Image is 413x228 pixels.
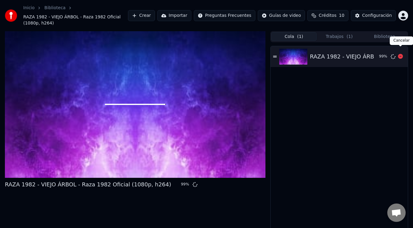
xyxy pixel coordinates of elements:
[271,32,317,41] button: Cola
[157,10,191,21] button: Importar
[194,10,255,21] button: Preguntas Frecuentes
[379,54,388,59] div: 99 %
[44,5,66,11] a: Biblioteca
[5,9,17,22] img: youka
[351,10,396,21] button: Configuración
[23,14,128,26] span: RAZA 1982 - VIEJO ÁRBOL - Raza 1982 Oficial (1080p, h264)
[297,34,303,40] span: ( 1 )
[362,32,407,41] button: Biblioteca
[339,13,344,19] span: 10
[307,10,348,21] button: Créditos10
[181,182,190,187] div: 99 %
[23,5,35,11] a: Inicio
[319,13,336,19] span: Créditos
[387,204,406,222] div: Chat abierto
[362,13,392,19] div: Configuración
[347,34,353,40] span: ( 1 )
[5,180,171,189] div: RAZA 1982 - VIEJO ÁRBOL - Raza 1982 Oficial (1080p, h264)
[128,10,155,21] button: Crear
[317,32,362,41] button: Trabajos
[23,5,128,26] nav: breadcrumb
[258,10,305,21] button: Guías de video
